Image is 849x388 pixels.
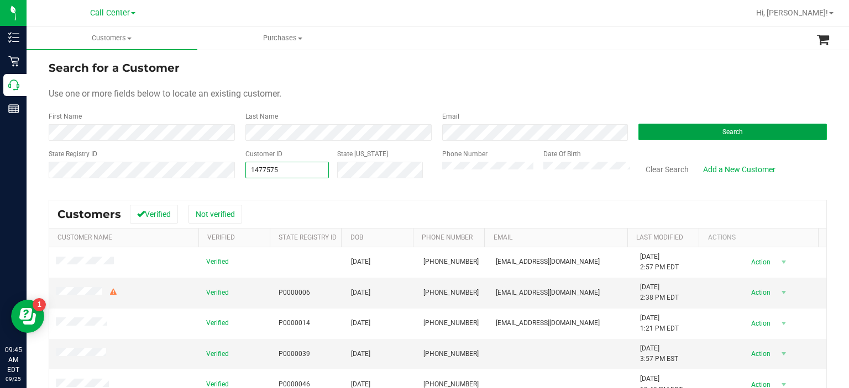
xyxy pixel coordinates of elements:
button: Not verified [188,205,242,224]
span: [PHONE_NUMBER] [423,257,479,267]
iframe: Resource center [11,300,44,333]
a: Purchases [197,26,368,50]
a: Phone Number [422,233,473,241]
span: Search for a Customer [49,61,180,75]
span: Verified [206,349,229,359]
span: select [777,316,791,331]
inline-svg: Inventory [8,32,19,43]
label: Phone Number [442,149,488,159]
label: Last Name [245,111,278,121]
div: Actions [708,233,814,241]
span: Action [741,285,777,300]
span: P0000014 [279,318,310,328]
a: Add a New Customer [696,160,783,179]
span: Hi, [PERSON_NAME]! [756,8,828,17]
span: [DATE] [351,318,370,328]
span: [PHONE_NUMBER] [423,318,479,328]
label: State Registry ID [49,149,97,159]
a: Customers [27,26,197,50]
span: [EMAIL_ADDRESS][DOMAIN_NAME] [496,288,600,298]
p: 09:45 AM EDT [5,345,22,375]
span: Action [741,254,777,270]
a: DOB [350,233,363,241]
span: [DATE] [351,257,370,267]
button: Search [638,124,827,140]
span: P0000039 [279,349,310,359]
span: [DATE] [351,288,370,298]
inline-svg: Reports [8,103,19,114]
span: Verified [206,288,229,298]
span: [DATE] 2:38 PM EDT [640,282,679,303]
span: Customers [27,33,197,43]
span: [PHONE_NUMBER] [423,288,479,298]
p: 09/25 [5,375,22,383]
span: select [777,254,791,270]
button: Verified [130,205,178,224]
a: State Registry Id [279,233,337,241]
span: [PHONE_NUMBER] [423,349,479,359]
span: Verified [206,257,229,267]
span: [DATE] 1:21 PM EDT [640,313,679,334]
span: [EMAIL_ADDRESS][DOMAIN_NAME] [496,257,600,267]
span: [DATE] 2:57 PM EDT [640,252,679,273]
div: Warning - Level 2 [108,287,118,297]
label: State [US_STATE] [337,149,388,159]
span: Purchases [198,33,368,43]
iframe: Resource center unread badge [33,298,46,311]
span: select [777,285,791,300]
span: Call Center [90,8,130,18]
a: Email [494,233,512,241]
a: Customer Name [57,233,112,241]
span: Action [741,346,777,362]
inline-svg: Call Center [8,79,19,91]
inline-svg: Retail [8,56,19,67]
span: Verified [206,318,229,328]
a: Last Modified [636,233,683,241]
span: P0000006 [279,288,310,298]
span: Search [722,128,743,136]
span: [EMAIL_ADDRESS][DOMAIN_NAME] [496,318,600,328]
label: Customer ID [245,149,282,159]
label: Email [442,111,459,121]
span: select [777,346,791,362]
button: Clear Search [638,160,696,179]
span: [DATE] 3:57 PM EST [640,343,678,364]
span: Action [741,316,777,331]
span: [DATE] [351,349,370,359]
span: Use one or more fields below to locate an existing customer. [49,88,281,99]
label: Date Of Birth [543,149,581,159]
label: First Name [49,111,82,121]
a: Verified [207,233,235,241]
span: Customers [57,208,121,221]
